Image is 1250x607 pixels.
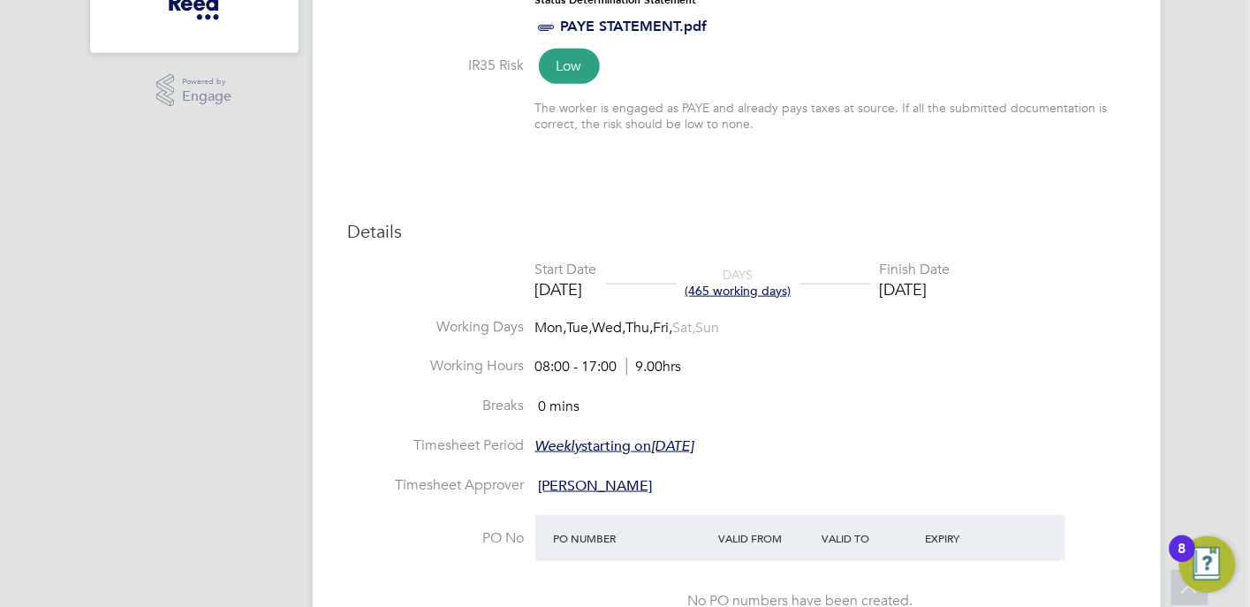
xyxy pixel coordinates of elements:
span: Engage [182,89,231,104]
button: Open Resource Center, 8 new notifications [1179,536,1236,593]
span: 9.00hrs [626,358,682,376]
span: Powered by [182,74,231,89]
h3: Details [348,220,1125,243]
span: Wed, [593,319,626,337]
div: Finish Date [880,261,951,279]
div: Start Date [535,261,597,279]
span: starting on [535,437,694,455]
label: IR35 Risk [348,57,525,75]
a: Powered byEngage [156,74,231,108]
label: Timesheet Period [348,436,525,455]
a: PAYE STATEMENT.pdf [561,18,708,34]
div: 08:00 - 17:00 [535,358,682,376]
div: Valid From [714,522,817,554]
label: Timesheet Approver [348,476,525,495]
span: Low [539,49,600,84]
span: Sun [696,319,720,337]
span: Sat, [673,319,696,337]
span: [PERSON_NAME] [539,477,653,495]
div: PO Number [549,522,715,554]
label: Working Days [348,318,525,337]
span: 0 mins [539,398,580,415]
div: DAYS [677,267,800,299]
div: 8 [1178,549,1186,572]
span: Thu, [626,319,654,337]
div: Valid To [817,522,920,554]
em: [DATE] [652,437,694,455]
span: Fri, [654,319,673,337]
label: Breaks [348,397,525,415]
div: [DATE] [535,279,597,300]
label: PO No [348,529,525,548]
span: (465 working days) [686,283,792,299]
label: Working Hours [348,357,525,376]
em: Weekly [535,437,582,455]
span: Tue, [567,319,593,337]
div: [DATE] [880,279,951,300]
div: The worker is engaged as PAYE and already pays taxes at source. If all the submitted documentatio... [535,100,1125,132]
span: Mon, [535,319,567,337]
div: Expiry [920,522,1024,554]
